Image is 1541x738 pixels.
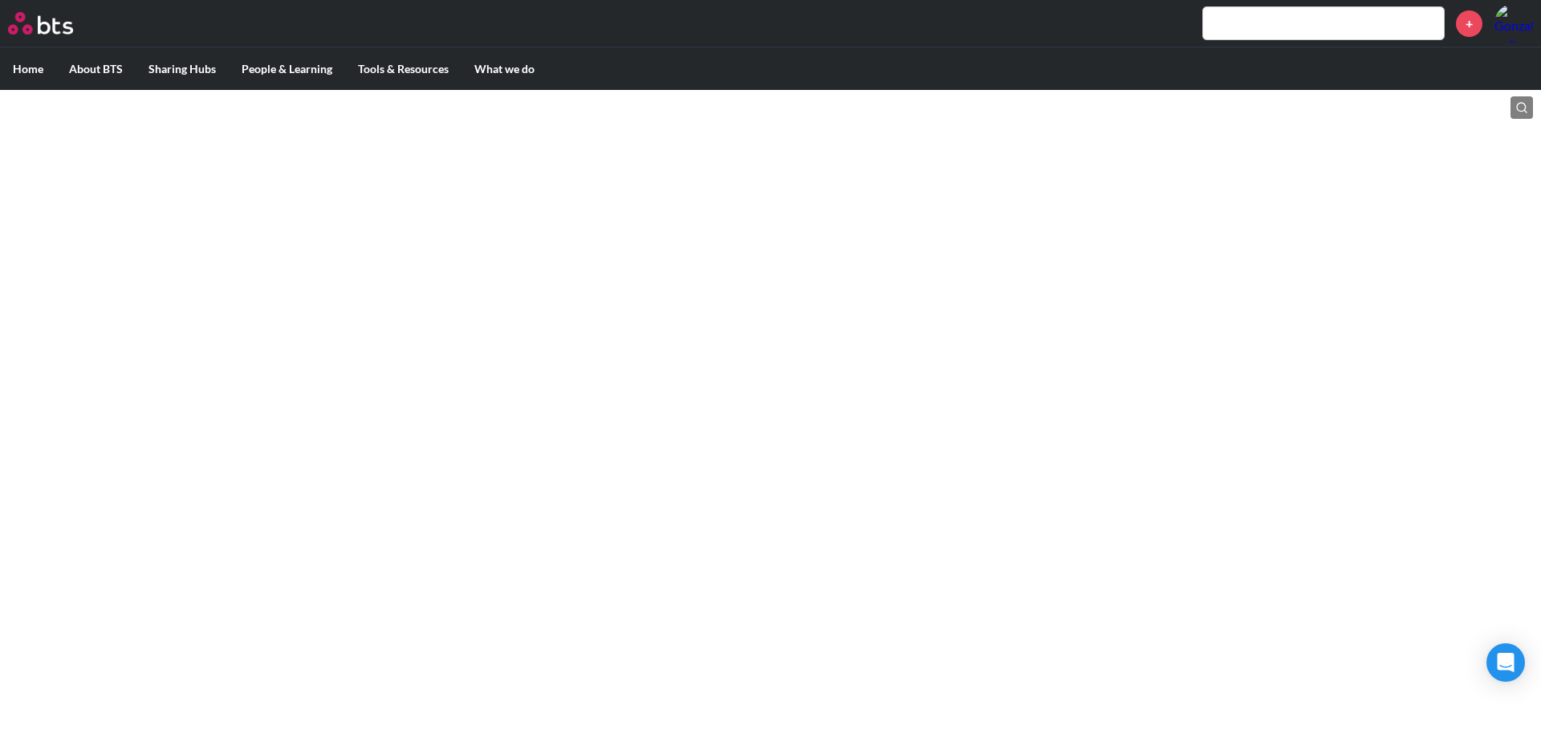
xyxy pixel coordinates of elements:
[461,48,547,90] label: What we do
[8,12,103,35] a: Go home
[1486,643,1525,682] div: Open Intercom Messenger
[136,48,229,90] label: Sharing Hubs
[229,48,345,90] label: People & Learning
[1456,10,1482,37] a: +
[56,48,136,90] label: About BTS
[1494,4,1533,43] img: Gonzalo Ortega
[345,48,461,90] label: Tools & Resources
[1494,4,1533,43] a: Profile
[8,12,73,35] img: BTS Logo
